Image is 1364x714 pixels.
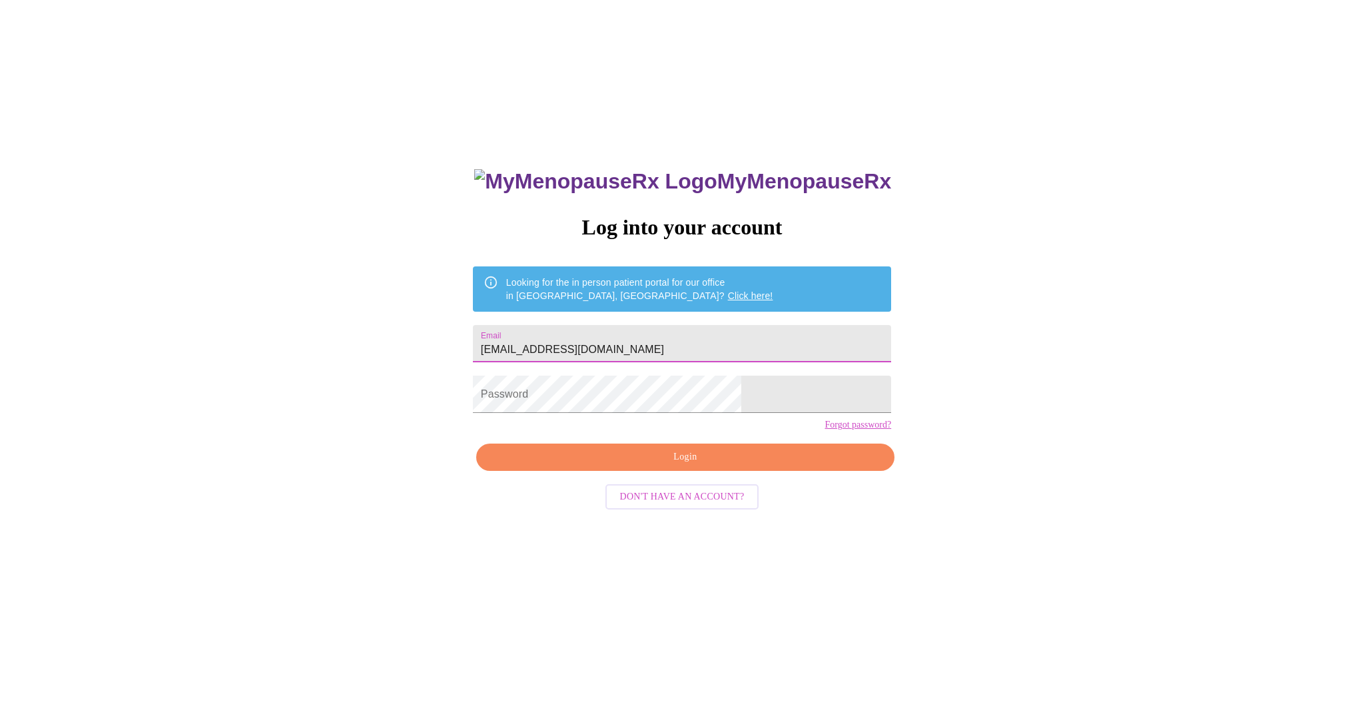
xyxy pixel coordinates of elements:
[605,484,759,510] button: Don't have an account?
[492,449,879,466] span: Login
[474,169,891,194] h3: MyMenopauseRx
[474,169,717,194] img: MyMenopauseRx Logo
[473,215,891,240] h3: Log into your account
[476,444,894,471] button: Login
[620,489,745,506] span: Don't have an account?
[728,290,773,301] a: Click here!
[825,420,891,430] a: Forgot password?
[506,270,773,308] div: Looking for the in person patient portal for our office in [GEOGRAPHIC_DATA], [GEOGRAPHIC_DATA]?
[602,490,763,502] a: Don't have an account?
